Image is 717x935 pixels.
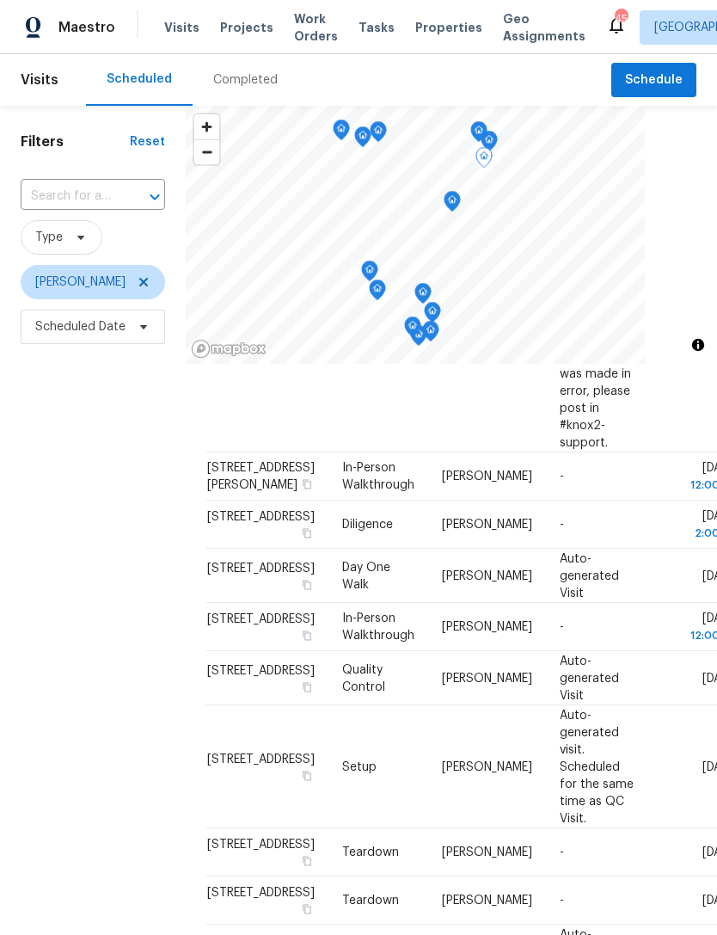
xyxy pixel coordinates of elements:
span: [STREET_ADDRESS][PERSON_NAME] [207,462,315,491]
button: Zoom in [194,114,219,139]
span: [PERSON_NAME] [442,672,532,684]
span: Schedule [625,70,683,91]
div: Map marker [404,317,421,343]
div: Completed [213,71,278,89]
span: [STREET_ADDRESS] [207,753,315,765]
span: Auto-generated visit. Scheduled for the same time as QC Visit. [560,709,634,824]
span: [PERSON_NAME] [442,519,532,531]
span: - [560,621,564,633]
div: Map marker [361,261,378,287]
span: Scheduled Date [35,318,126,335]
div: Map marker [422,321,439,348]
span: In-Person Walkthrough [342,612,414,642]
span: Teardown [342,895,399,907]
div: Map marker [414,283,432,310]
span: [STREET_ADDRESS] [207,664,315,676]
span: Auto-generated Visit [560,655,619,701]
span: Type [35,229,63,246]
span: - [560,895,564,907]
span: Teardown [342,846,399,858]
span: [PERSON_NAME] [442,846,532,858]
button: Copy Address [299,628,315,643]
span: [STREET_ADDRESS] [207,613,315,625]
span: Maestro [58,19,115,36]
span: Setup [342,760,377,772]
span: Toggle attribution [693,335,703,354]
span: - [560,471,564,483]
span: Visits [164,19,199,36]
a: Mapbox homepage [191,339,267,359]
span: Quality Control [342,663,385,692]
div: Map marker [475,147,493,174]
div: Map marker [444,191,461,218]
button: Copy Address [299,901,315,917]
span: Projects [220,19,273,36]
span: - [560,519,564,531]
span: Diligence [342,519,393,531]
canvas: Map [186,106,645,364]
span: Auto-generated Visit [560,552,619,599]
span: [STREET_ADDRESS] [207,511,315,523]
div: Map marker [369,280,386,306]
span: [PERSON_NAME] [442,569,532,581]
div: Map marker [354,126,371,153]
button: Copy Address [299,853,315,869]
span: [PERSON_NAME] [442,760,532,772]
span: [PERSON_NAME] [442,895,532,907]
span: - [560,846,564,858]
span: [STREET_ADDRESS] [207,562,315,574]
span: Tasks [358,22,395,34]
span: In-Person Walkthrough [342,462,414,491]
span: Day One Walk [342,561,390,590]
button: Open [143,185,167,209]
span: [PERSON_NAME] [442,471,532,483]
div: Map marker [333,120,350,146]
button: Zoom out [194,139,219,164]
span: [STREET_ADDRESS] [207,839,315,851]
h1: Filters [21,133,130,151]
div: Reset [130,133,165,151]
span: [STREET_ADDRESS] [207,887,315,899]
button: Schedule [611,63,696,98]
input: Search for an address... [21,183,117,210]
div: Map marker [470,121,487,148]
button: Copy Address [299,679,315,694]
div: Map marker [424,302,441,329]
button: Copy Address [299,477,315,492]
div: 45 [615,10,627,28]
span: Properties [415,19,482,36]
button: Copy Address [299,576,315,592]
div: Scheduled [107,71,172,88]
div: Map marker [481,131,498,157]
span: Geo Assignments [503,10,585,45]
div: Map marker [370,121,387,148]
button: Copy Address [299,526,315,541]
button: Copy Address [299,767,315,783]
span: [PERSON_NAME] [35,274,126,291]
span: Work Orders [294,10,338,45]
span: Visits [21,61,58,99]
span: The security system configuration has the following errors: * Low battery for 'Front Door - Lock'... [560,23,638,448]
span: Zoom out [194,140,219,164]
button: Toggle attribution [688,335,708,355]
span: [PERSON_NAME] [442,621,532,633]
